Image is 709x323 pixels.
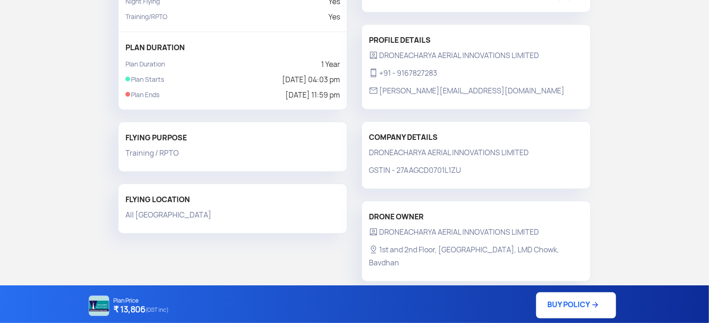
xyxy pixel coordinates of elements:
[369,146,584,159] p: DRONEACHARYA AERIAL INNOVATIONS LIMITED
[146,304,169,316] span: (GST inc)
[125,72,164,87] p: Plan Starts
[125,196,340,204] h4: FLYING LOCATION
[125,87,159,103] p: Plan Ends
[125,134,340,142] h4: FLYING PURPOSE
[369,67,584,80] p: +91 - 9167827283
[114,304,169,316] h4: ₹ 13,806
[369,49,584,62] p: DRONEACHARYA AERIAL INNOVATIONS LIMITED
[125,209,340,222] p: All [GEOGRAPHIC_DATA]
[369,164,584,177] p: GSTIN - 27AAGCD0701L1ZU
[369,213,584,221] h4: DRONE OWNER
[125,57,165,72] p: Plan Duration
[369,36,584,45] h4: PROFILE DETAILS
[125,44,340,52] h4: PLAN DURATION
[89,296,109,316] img: NATIONAL
[536,292,616,318] a: BUY POLICY
[321,57,340,72] p: 1 Year
[369,85,584,98] p: [PERSON_NAME][EMAIL_ADDRESS][DOMAIN_NAME]
[114,297,169,304] p: Plan Price
[125,147,340,160] p: Training / RPTO
[369,133,584,142] h4: COMPANY DETAILS
[328,9,340,25] p: Yes
[282,72,340,87] p: [DATE] 04:03 pm
[369,226,584,239] p: DRONEACHARYA AERIAL INNOVATIONS LIMITED
[125,9,167,25] p: Training/RPTO
[369,244,584,270] p: 1st and 2nd Floor, [GEOGRAPHIC_DATA], LMD Chowk, Bavdhan
[591,300,600,310] img: ic_arrow_forward_blue.svg
[285,87,340,103] p: [DATE] 11:59 pm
